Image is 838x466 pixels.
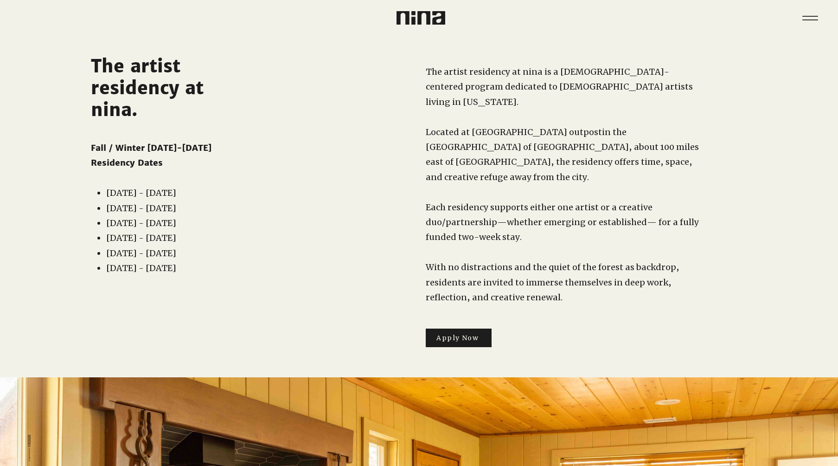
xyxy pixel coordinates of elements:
span: [DATE] - [DATE] [106,248,176,259]
span: Each residency supports either one artist or a creative duo/partnership—whether emerging or estab... [426,202,699,243]
span: The artist residency at nina. [91,55,204,121]
span: [DATE] - [DATE] [106,188,176,198]
span: Apply Now [436,334,479,342]
span: Fall / Winter [DATE]-[DATE] Residency Dates [91,142,211,168]
span: Located at [GEOGRAPHIC_DATA] outpost [426,127,602,137]
span: in the [GEOGRAPHIC_DATA] of [GEOGRAPHIC_DATA], about 100 miles east of [GEOGRAPHIC_DATA], the res... [426,127,699,182]
img: Nina Logo CMYK_Charcoal.png [397,11,445,25]
nav: Site [796,4,824,32]
button: Menu [796,4,824,32]
span: [DATE] - [DATE] [106,263,176,273]
span: With no distractions and the quiet of the forest as backdrop, residents are invited to immerse th... [426,262,679,303]
span: [DATE] - [DATE] [106,203,176,214]
span: [DATE] - [DATE] [106,218,176,228]
span: [DATE] - [DATE] [106,233,176,243]
span: The artist residency at nina is a [DEMOGRAPHIC_DATA]-centered program dedicated to [DEMOGRAPHIC_D... [426,66,693,107]
a: Apply Now [426,329,492,347]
